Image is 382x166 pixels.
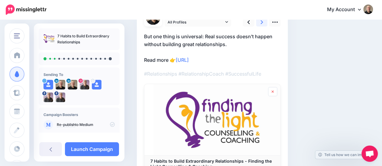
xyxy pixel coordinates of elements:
img: 1752026904130-37659.png [56,80,65,89]
img: 293372584_465753458884511_1986306127984333259_n-bsa152413.png [56,92,65,102]
img: 17ccf66b8b9f9c0cb71104ca6e81e9e0_thumb.jpg [43,33,54,44]
img: user_default_image.png [43,80,53,89]
a: Re-publish [57,122,75,127]
h4: Sending To [43,72,115,77]
img: user_default_image.png [92,80,101,89]
p: #Relationships #RelationshipCoach #SuccessfulLife [144,70,281,78]
span: All Profiles [168,19,224,25]
a: All Profiles [165,18,231,27]
p: to Medium [57,122,115,127]
a: Tell us how we can improve [315,151,375,159]
img: 7 Habits to Build Extraordinary Relationships - Finding the Light Counselling & Coaching [144,84,280,155]
img: 277671337_661210768419784_9048628225170539642_n-bsa152412.png [43,92,53,102]
p: But one thing is universal: Real success doesn’t happen without building great relationships. Rea... [144,33,281,64]
img: menu.png [14,33,20,39]
img: 1752026904130-37659.png [68,80,77,89]
h4: Campaign Boosters [43,112,115,117]
img: 131339311_208848607506699_4895274106044596898_n-bsa152414.jpg [80,80,89,89]
img: Missinglettr [6,5,47,15]
a: My Account [321,2,373,17]
p: 7 Habits to Build Extraordinary Relationships [57,33,115,45]
div: Open chat [361,146,378,162]
a: [URL] [176,57,189,63]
